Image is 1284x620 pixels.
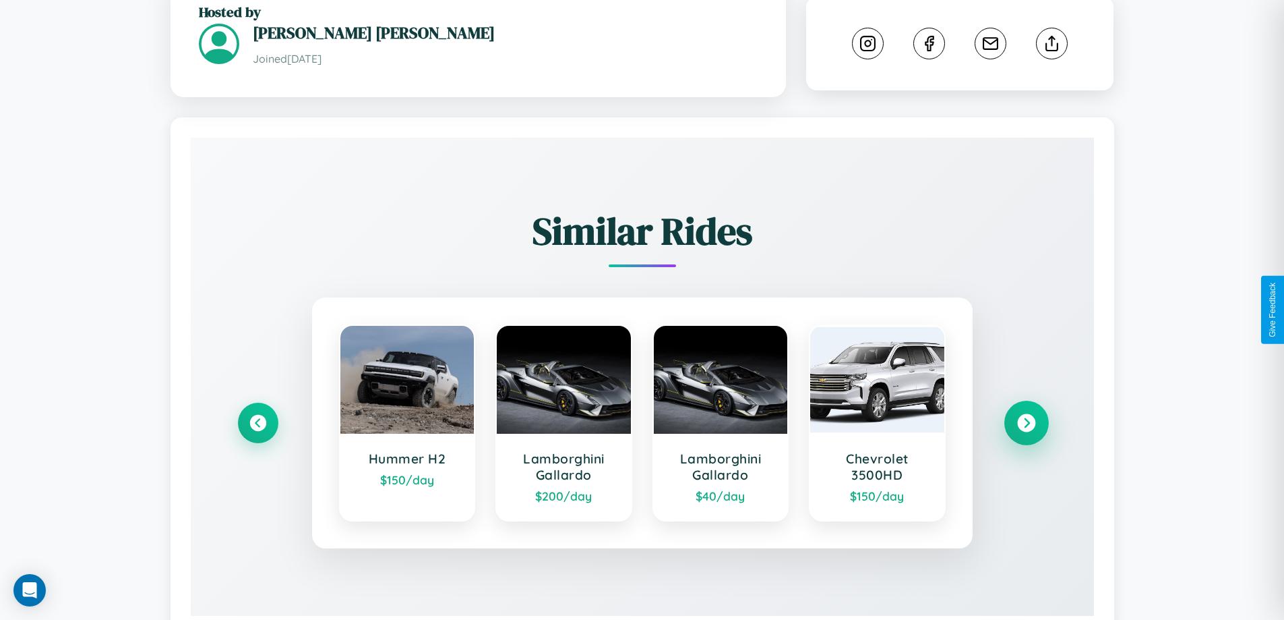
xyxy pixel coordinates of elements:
[667,488,774,503] div: $ 40 /day
[238,205,1047,257] h2: Similar Rides
[354,472,461,487] div: $ 150 /day
[824,451,931,483] h3: Chevrolet 3500HD
[824,488,931,503] div: $ 150 /day
[495,325,632,522] a: Lamborghini Gallardo$200/day
[354,451,461,467] h3: Hummer H2
[253,49,758,69] p: Joined [DATE]
[510,488,617,503] div: $ 200 /day
[339,325,476,522] a: Hummer H2$150/day
[809,325,946,522] a: Chevrolet 3500HD$150/day
[13,574,46,607] div: Open Intercom Messenger
[199,2,758,22] h2: Hosted by
[667,451,774,483] h3: Lamborghini Gallardo
[1268,283,1277,337] div: Give Feedback
[510,451,617,483] h3: Lamborghini Gallardo
[253,22,758,44] h3: [PERSON_NAME] [PERSON_NAME]
[652,325,789,522] a: Lamborghini Gallardo$40/day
